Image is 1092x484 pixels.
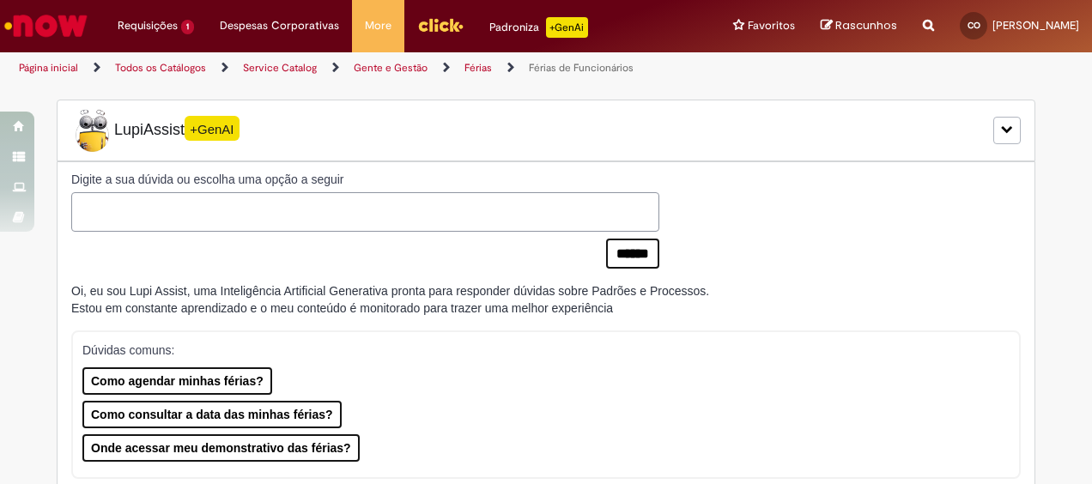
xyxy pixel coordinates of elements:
span: CO [968,20,980,31]
span: Favoritos [748,17,795,34]
button: Onde acessar meu demonstrativo das férias? [82,434,360,462]
a: Service Catalog [243,61,317,75]
span: [PERSON_NAME] [992,18,1079,33]
button: Como consultar a data das minhas férias? [82,401,342,428]
span: Requisições [118,17,178,34]
ul: Trilhas de página [13,52,715,84]
span: LupiAssist [71,109,240,152]
img: ServiceNow [2,9,90,43]
a: Férias [464,61,492,75]
a: Gente e Gestão [354,61,428,75]
span: Despesas Corporativas [220,17,339,34]
p: +GenAi [546,17,588,38]
div: Padroniza [489,17,588,38]
label: Digite a sua dúvida ou escolha uma opção a seguir [71,171,659,188]
img: click_logo_yellow_360x200.png [417,12,464,38]
span: More [365,17,391,34]
img: Lupi [71,109,114,152]
button: Como agendar minhas férias? [82,367,272,395]
a: Rascunhos [821,18,897,34]
div: LupiLupiAssist+GenAI [57,100,1035,161]
a: Página inicial [19,61,78,75]
p: Dúvidas comuns: [82,342,998,359]
a: Férias de Funcionários [529,61,634,75]
span: +GenAI [185,116,240,141]
a: Todos os Catálogos [115,61,206,75]
span: Rascunhos [835,17,897,33]
div: Oi, eu sou Lupi Assist, uma Inteligência Artificial Generativa pronta para responder dúvidas sobr... [71,282,709,317]
span: 1 [181,20,194,34]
